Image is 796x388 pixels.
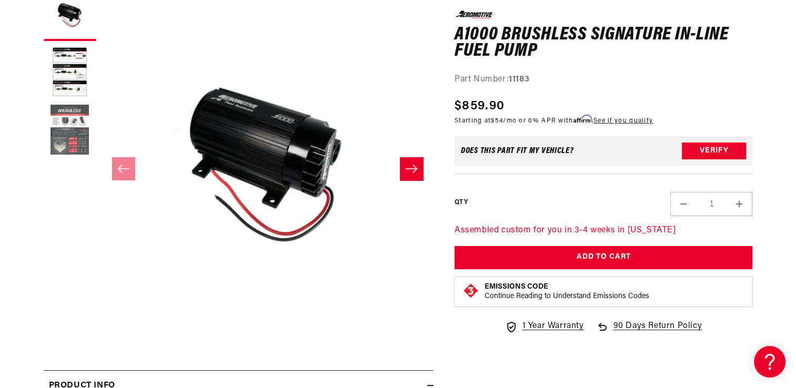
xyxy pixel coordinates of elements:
[485,282,649,301] button: Emissions CodeContinue Reading to Understand Emissions Codes
[455,73,753,86] div: Part Number:
[400,157,423,180] button: Slide right
[455,224,753,238] p: Assembled custom for you in 3-4 weeks in [US_STATE]
[509,75,529,83] strong: 11183
[505,320,583,333] a: 1 Year Warranty
[462,282,479,299] img: Emissions code
[613,320,702,344] span: 90 Days Return Policy
[573,115,592,123] span: Affirm
[455,26,753,59] h1: A1000 Brushless Signature In-Line Fuel Pump
[455,116,653,126] p: Starting at /mo or 0% APR with .
[485,292,649,301] p: Continue Reading to Understand Emissions Codes
[491,118,503,124] span: $54
[455,246,753,269] button: Add to Cart
[522,320,583,333] span: 1 Year Warranty
[44,46,96,99] button: Load image 2 in gallery view
[44,104,96,157] button: Load image 3 in gallery view
[112,157,135,180] button: Slide left
[593,118,653,124] a: See if you qualify - Learn more about Affirm Financing (opens in modal)
[682,142,746,159] button: Verify
[455,97,505,116] span: $859.90
[461,147,574,155] div: Does This part fit My vehicle?
[596,320,702,344] a: 90 Days Return Policy
[455,198,468,207] label: QTY
[485,283,548,291] strong: Emissions Code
